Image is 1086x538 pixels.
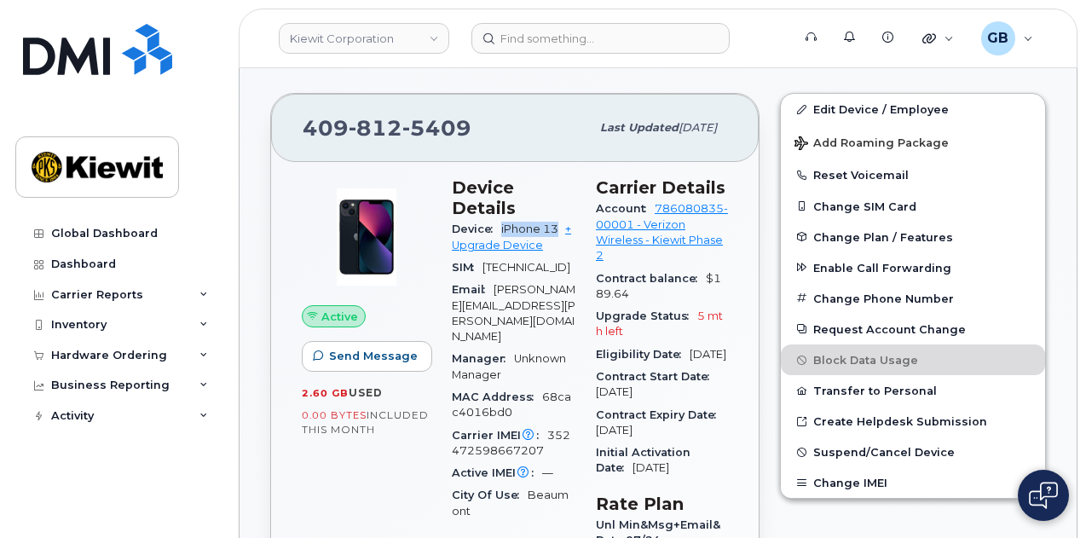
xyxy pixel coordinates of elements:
[302,408,429,437] span: included this month
[452,489,569,517] span: Beaumont
[596,370,718,383] span: Contract Start Date
[781,467,1045,498] button: Change IMEI
[321,309,358,325] span: Active
[596,177,728,198] h3: Carrier Details
[679,121,717,134] span: [DATE]
[315,186,418,288] img: image20231002-3703462-1ig824h.jpeg
[302,341,432,372] button: Send Message
[781,222,1045,252] button: Change Plan / Features
[596,446,690,474] span: Initial Activation Date
[471,23,730,54] input: Find something...
[633,461,669,474] span: [DATE]
[781,94,1045,124] a: Edit Device / Employee
[781,283,1045,314] button: Change Phone Number
[452,283,494,296] span: Email
[781,159,1045,190] button: Reset Voicemail
[501,223,558,235] span: iPhone 13
[813,446,955,459] span: Suspend/Cancel Device
[596,309,697,322] span: Upgrade Status
[781,406,1045,437] a: Create Helpdesk Submission
[596,272,721,300] span: $189.64
[813,230,953,243] span: Change Plan / Features
[969,21,1045,55] div: Gerry Bustos
[987,28,1008,49] span: GB
[781,344,1045,375] button: Block Data Usage
[452,390,542,403] span: MAC Address
[596,348,690,361] span: Eligibility Date
[781,252,1045,283] button: Enable Call Forwarding
[302,387,349,399] span: 2.60 GB
[452,261,482,274] span: SIM
[452,283,575,343] span: [PERSON_NAME][EMAIL_ADDRESS][PERSON_NAME][DOMAIN_NAME]
[302,409,367,421] span: 0.00 Bytes
[596,494,728,514] h3: Rate Plan
[452,429,547,442] span: Carrier IMEI
[452,352,566,380] span: Unknown Manager
[596,424,633,437] span: [DATE]
[452,466,542,479] span: Active IMEI
[349,386,383,399] span: used
[452,352,514,365] span: Manager
[349,115,402,141] span: 812
[600,121,679,134] span: Last updated
[690,348,726,361] span: [DATE]
[596,408,725,421] span: Contract Expiry Date
[596,272,706,285] span: Contract balance
[452,223,501,235] span: Device
[1029,482,1058,509] img: Open chat
[794,136,949,153] span: Add Roaming Package
[781,437,1045,467] button: Suspend/Cancel Device
[482,261,570,274] span: [TECHNICAL_ID]
[542,466,553,479] span: —
[781,375,1045,406] button: Transfer to Personal
[452,223,571,251] a: + Upgrade Device
[781,124,1045,159] button: Add Roaming Package
[596,202,728,262] a: 786080835-00001 - Verizon Wireless - Kiewit Phase 2
[303,115,471,141] span: 409
[452,429,570,457] span: 352472598667207
[596,385,633,398] span: [DATE]
[452,177,575,218] h3: Device Details
[402,115,471,141] span: 5409
[329,348,418,364] span: Send Message
[781,314,1045,344] button: Request Account Change
[813,261,951,274] span: Enable Call Forwarding
[910,21,966,55] div: Quicklinks
[279,23,449,54] a: Kiewit Corporation
[452,489,528,501] span: City Of Use
[781,191,1045,222] button: Change SIM Card
[596,202,655,215] span: Account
